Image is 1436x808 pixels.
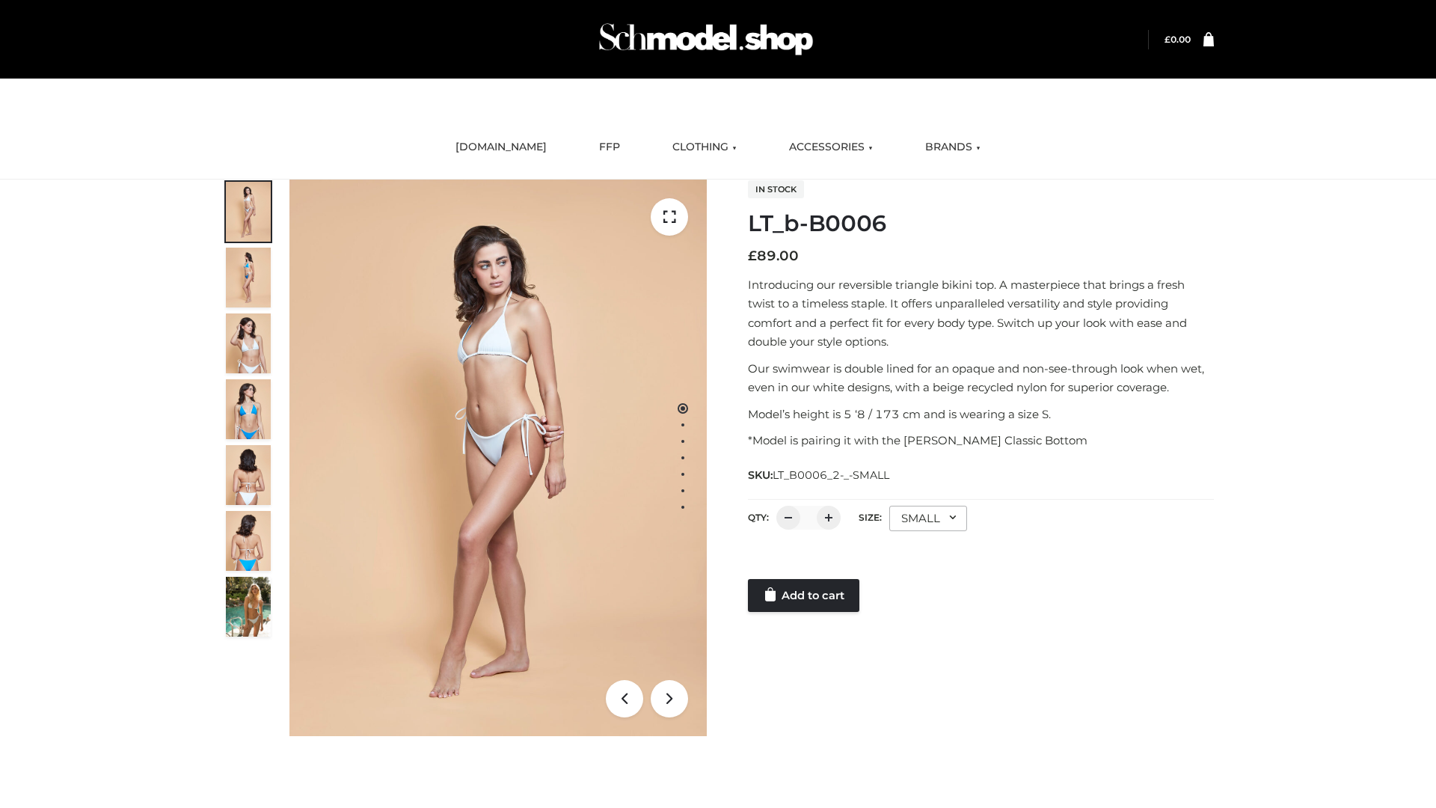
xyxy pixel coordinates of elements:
[1165,34,1191,45] bdi: 0.00
[226,577,271,637] img: Arieltop_CloudNine_AzureSky2.jpg
[859,512,882,523] label: Size:
[444,131,558,164] a: [DOMAIN_NAME]
[588,131,631,164] a: FFP
[748,248,757,264] span: £
[914,131,992,164] a: BRANDS
[748,512,769,523] label: QTY:
[226,313,271,373] img: ArielClassicBikiniTop_CloudNine_AzureSky_OW114ECO_3-scaled.jpg
[661,131,748,164] a: CLOTHING
[226,445,271,505] img: ArielClassicBikiniTop_CloudNine_AzureSky_OW114ECO_7-scaled.jpg
[1165,34,1191,45] a: £0.00
[748,180,804,198] span: In stock
[748,275,1214,352] p: Introducing our reversible triangle bikini top. A masterpiece that brings a fresh twist to a time...
[748,248,799,264] bdi: 89.00
[773,468,889,482] span: LT_B0006_2-_-SMALL
[594,10,818,69] img: Schmodel Admin 964
[226,511,271,571] img: ArielClassicBikiniTop_CloudNine_AzureSky_OW114ECO_8-scaled.jpg
[748,579,859,612] a: Add to cart
[226,182,271,242] img: ArielClassicBikiniTop_CloudNine_AzureSky_OW114ECO_1-scaled.jpg
[1165,34,1170,45] span: £
[778,131,884,164] a: ACCESSORIES
[226,248,271,307] img: ArielClassicBikiniTop_CloudNine_AzureSky_OW114ECO_2-scaled.jpg
[748,210,1214,237] h1: LT_b-B0006
[889,506,967,531] div: SMALL
[289,180,707,736] img: ArielClassicBikiniTop_CloudNine_AzureSky_OW114ECO_1
[748,466,891,484] span: SKU:
[748,405,1214,424] p: Model’s height is 5 ‘8 / 173 cm and is wearing a size S.
[748,359,1214,397] p: Our swimwear is double lined for an opaque and non-see-through look when wet, even in our white d...
[226,379,271,439] img: ArielClassicBikiniTop_CloudNine_AzureSky_OW114ECO_4-scaled.jpg
[748,431,1214,450] p: *Model is pairing it with the [PERSON_NAME] Classic Bottom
